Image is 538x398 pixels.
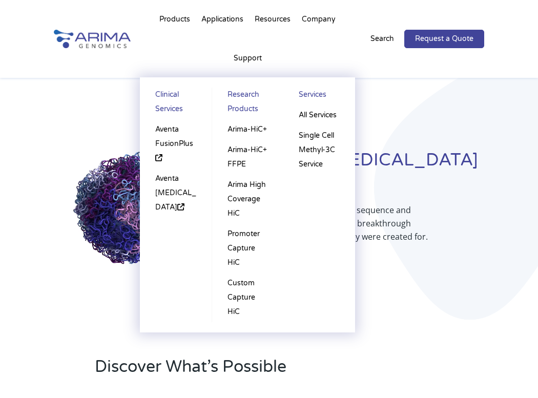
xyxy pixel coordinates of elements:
[150,169,201,218] a: Aventa [MEDICAL_DATA]
[294,105,345,125] a: All Services
[222,119,273,140] a: Arima-HiC+
[222,175,273,224] a: Arima High Coverage HiC
[222,273,273,322] a: Custom Capture HiC
[54,30,131,49] img: Arima-Genomics-logo
[231,149,484,203] h1: Redefining [MEDICAL_DATA] Diagnostics
[404,30,484,48] a: Request a Quote
[294,125,345,175] a: Single Cell Methyl-3C Service
[222,140,273,175] a: Arima-HiC+ FFPE
[222,224,273,273] a: Promoter Capture HiC
[370,32,394,46] p: Search
[487,349,538,398] iframe: Chat Widget
[150,88,201,119] a: Clinical Services
[95,355,370,386] h2: Discover What’s Possible
[222,88,273,119] a: Research Products
[294,88,345,105] a: Services
[150,119,201,169] a: Aventa FusionPlus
